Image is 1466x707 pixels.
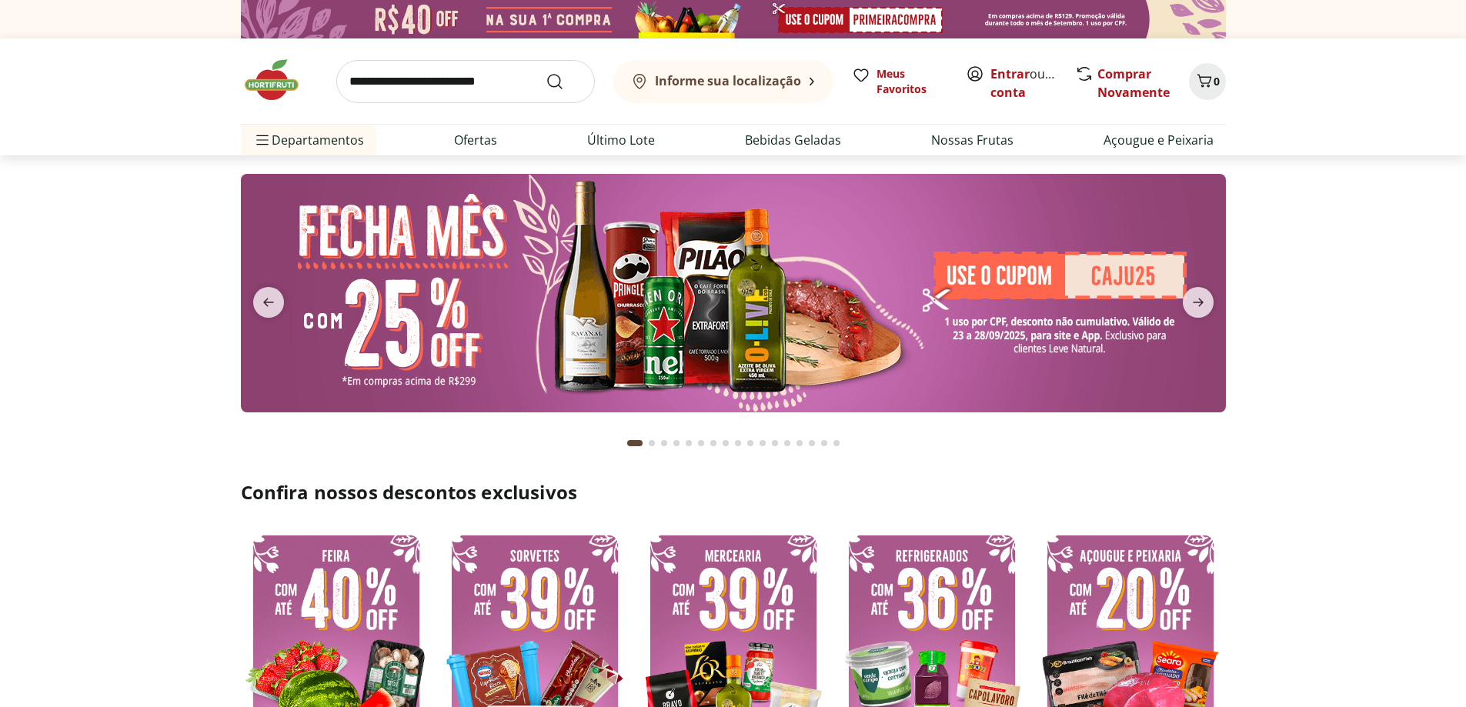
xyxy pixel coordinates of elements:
[546,72,583,91] button: Submit Search
[1189,63,1226,100] button: Carrinho
[990,65,1030,82] a: Entrar
[613,60,833,103] button: Informe sua localização
[707,425,720,462] button: Go to page 7 from fs-carousel
[756,425,769,462] button: Go to page 11 from fs-carousel
[818,425,830,462] button: Go to page 16 from fs-carousel
[646,425,658,462] button: Go to page 2 from fs-carousel
[670,425,683,462] button: Go to page 4 from fs-carousel
[253,122,272,158] button: Menu
[852,66,947,97] a: Meus Favoritos
[793,425,806,462] button: Go to page 14 from fs-carousel
[241,480,1226,505] h2: Confira nossos descontos exclusivos
[1104,131,1214,149] a: Açougue e Peixaria
[241,174,1226,412] img: banana
[720,425,732,462] button: Go to page 8 from fs-carousel
[241,57,318,103] img: Hortifruti
[587,131,655,149] a: Último Lote
[744,425,756,462] button: Go to page 10 from fs-carousel
[695,425,707,462] button: Go to page 6 from fs-carousel
[454,131,497,149] a: Ofertas
[1214,74,1220,88] span: 0
[658,425,670,462] button: Go to page 3 from fs-carousel
[1170,287,1226,318] button: next
[931,131,1014,149] a: Nossas Frutas
[253,122,364,158] span: Departamentos
[806,425,818,462] button: Go to page 15 from fs-carousel
[830,425,843,462] button: Go to page 17 from fs-carousel
[655,72,801,89] b: Informe sua localização
[781,425,793,462] button: Go to page 13 from fs-carousel
[683,425,695,462] button: Go to page 5 from fs-carousel
[745,131,841,149] a: Bebidas Geladas
[624,425,646,462] button: Current page from fs-carousel
[877,66,947,97] span: Meus Favoritos
[336,60,595,103] input: search
[990,65,1059,102] span: ou
[732,425,744,462] button: Go to page 9 from fs-carousel
[990,65,1075,101] a: Criar conta
[241,287,296,318] button: previous
[769,425,781,462] button: Go to page 12 from fs-carousel
[1097,65,1170,101] a: Comprar Novamente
